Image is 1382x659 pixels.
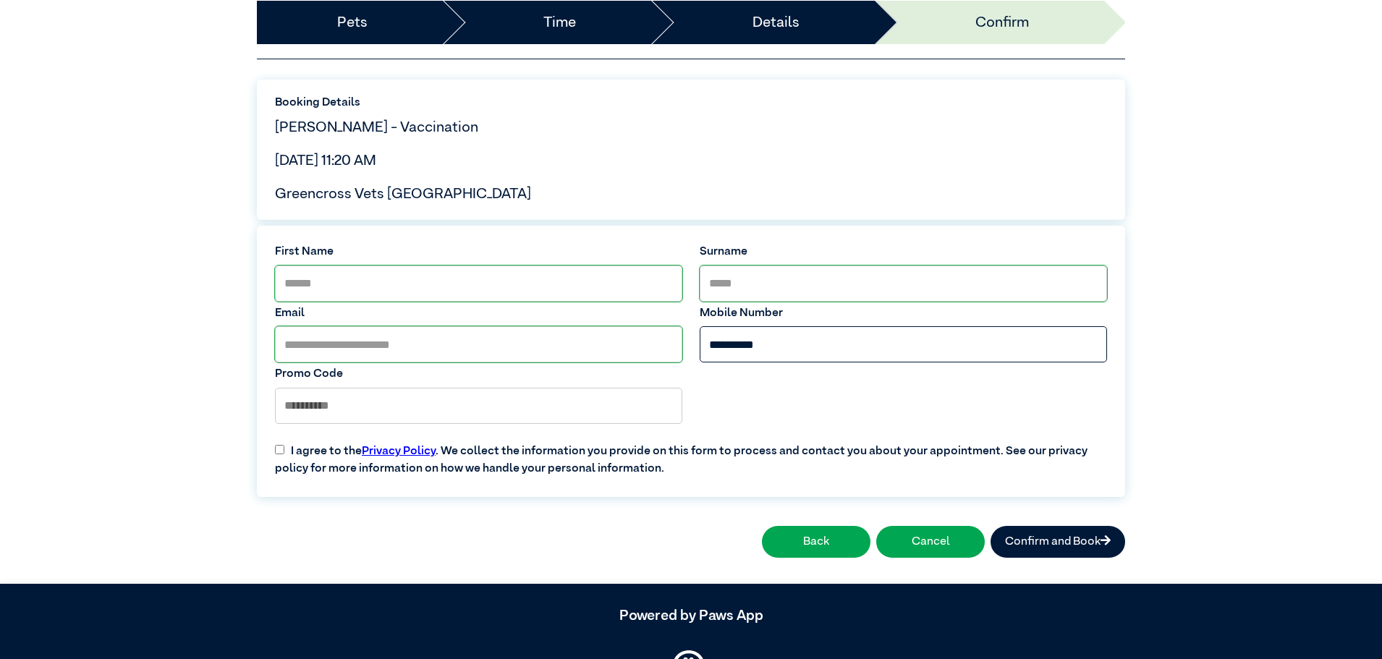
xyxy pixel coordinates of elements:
span: [PERSON_NAME] - Vaccination [275,120,478,135]
button: Confirm and Book [991,526,1125,558]
button: Cancel [876,526,985,558]
a: Time [543,12,576,33]
a: Details [753,12,800,33]
label: I agree to the . We collect the information you provide on this form to process and contact you a... [266,431,1116,477]
label: First Name [275,243,682,260]
label: Surname [700,243,1107,260]
span: Greencross Vets [GEOGRAPHIC_DATA] [275,187,531,201]
label: Email [275,305,682,322]
label: Booking Details [275,94,1107,111]
input: I agree to thePrivacy Policy. We collect the information you provide on this form to process and ... [275,445,284,454]
label: Promo Code [275,365,682,383]
a: Privacy Policy [362,446,436,457]
button: Back [762,526,870,558]
label: Mobile Number [700,305,1107,322]
a: Pets [337,12,368,33]
h5: Powered by Paws App [257,607,1125,624]
span: [DATE] 11:20 AM [275,153,376,168]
